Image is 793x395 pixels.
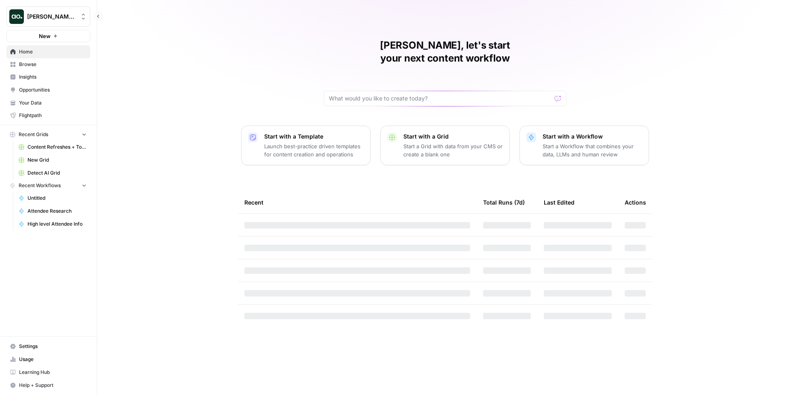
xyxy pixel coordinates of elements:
div: Total Runs (7d) [483,191,525,214]
button: Start with a GridStart a Grid with data from your CMS or create a blank one [380,126,510,165]
button: Start with a WorkflowStart a Workflow that combines your data, LLMs and human review [519,126,649,165]
p: Start a Workflow that combines your data, LLMs and human review [543,142,642,158]
p: Start with a Template [264,132,364,141]
img: Nick's Workspace Logo [9,9,24,24]
span: Insights [19,73,87,81]
span: Flightpath [19,112,87,119]
span: Settings [19,343,87,350]
a: Flightpath [6,109,90,122]
span: Untitled [28,194,87,202]
span: Learning Hub [19,369,87,376]
a: Attendee Research [15,205,90,218]
a: Your Data [6,96,90,109]
p: Start with a Workflow [543,132,642,141]
span: Recent Grids [19,131,48,138]
button: Workspace: Nick's Workspace [6,6,90,27]
span: New [39,32,51,40]
a: Home [6,45,90,58]
a: Settings [6,340,90,353]
span: Recent Workflows [19,182,61,189]
span: Help + Support [19,382,87,389]
button: Recent Grids [6,128,90,141]
a: Learning Hub [6,366,90,379]
span: Content Refreshes + Topical Authority [28,143,87,151]
a: Content Refreshes + Topical Authority [15,141,90,154]
span: High level Attendee Info [28,220,87,228]
h1: [PERSON_NAME], let's start your next content workflow [324,39,566,65]
span: Your Data [19,99,87,107]
a: Detect AI Grid [15,167,90,179]
span: Usage [19,356,87,363]
span: Attendee Research [28,207,87,215]
a: High level Attendee Info [15,218,90,231]
span: Home [19,48,87,56]
a: Usage [6,353,90,366]
button: Start with a TemplateLaunch best-practice driven templates for content creation and operations [241,126,371,165]
span: New Grid [28,156,87,164]
span: Detect AI Grid [28,169,87,177]
div: Actions [625,191,646,214]
button: New [6,30,90,42]
span: Browse [19,61,87,68]
p: Start a Grid with data from your CMS or create a blank one [403,142,503,158]
a: Opportunities [6,83,90,96]
a: Untitled [15,192,90,205]
p: Launch best-practice driven templates for content creation and operations [264,142,364,158]
span: Opportunities [19,86,87,94]
p: Start with a Grid [403,132,503,141]
button: Recent Workflows [6,179,90,192]
button: Help + Support [6,379,90,392]
a: Insights [6,70,90,83]
span: [PERSON_NAME]'s Workspace [27,13,76,21]
input: What would you like to create today? [329,94,551,102]
div: Last Edited [544,191,575,214]
a: New Grid [15,154,90,167]
a: Browse [6,58,90,71]
div: Recent [244,191,470,214]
